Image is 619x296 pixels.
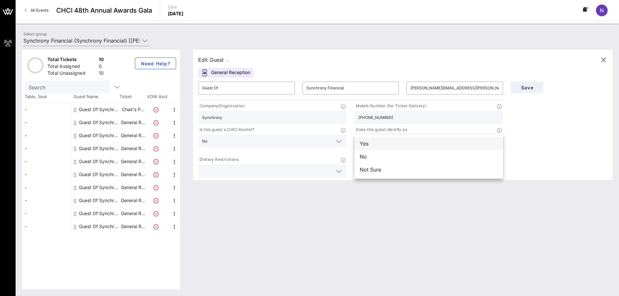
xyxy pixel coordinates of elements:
input: Email* [410,83,499,93]
p: Mobile Number (for Ticket Delivery) [355,103,427,109]
div: Guest Of Synchrony Financial [79,207,120,220]
span: CHCI 48th Annual Awards Gala [56,6,152,15]
p: General R… [120,168,146,181]
p: General R… [120,116,146,129]
div: Total Assigned [47,63,96,71]
div: - [22,220,71,233]
input: Last Name* [306,83,395,93]
div: Guest Of Synchrony Financial [79,103,120,116]
div: Guest Of Synchrony Financial [79,155,120,168]
button: Save [511,82,543,93]
p: Company/Organization [198,103,245,109]
span: Need Help? [140,61,171,66]
input: First Name* [202,83,291,93]
div: Yes [355,137,503,150]
div: - [22,181,71,194]
div: Edit Guest [198,55,228,64]
div: No [198,135,347,148]
div: N [596,5,608,16]
div: Guest Of Synchrony Financial [79,220,120,233]
div: - [22,194,71,207]
div: Guest Of Synchrony Financial [79,168,120,181]
div: Total Unassigned [47,70,96,78]
div: Guest Of Synchrony Financial [79,129,120,142]
div: Guest Of Synchrony Financial [79,142,120,155]
span: Ticket [120,94,146,100]
p: General R… [120,129,146,142]
span: Save [516,85,538,90]
p: General R… [120,155,146,168]
label: Select group [23,32,47,36]
div: - [22,207,71,220]
p: General R… [120,142,146,155]
p: Date [168,4,184,10]
button: Need Help? [135,58,176,69]
div: 10 [99,56,104,64]
div: Total Tickets [47,56,96,64]
a: All Events [21,5,52,16]
p: General R… [120,194,146,207]
span: Table, Seat [22,94,71,100]
p: [DATE] [168,10,184,17]
p: General R… [120,181,146,194]
p: Dietary Restrictions [198,156,239,163]
div: Guest Of Synchrony Financial [79,116,120,129]
p: Is this guest a CHCI Alumni? [198,126,254,133]
div: No [355,150,503,163]
div: Guest Of Synchrony Financial [79,194,120,207]
p: General R… [120,207,146,220]
span: N [600,7,604,14]
span: VOW Acct [146,94,168,100]
span: Guest Name [71,94,120,100]
p: General R… [120,220,146,233]
div: - [22,168,71,181]
div: - [22,142,71,155]
div: 10 [99,70,104,78]
div: Guest Of Synchrony Financial [79,181,120,194]
p: Chair's P… [120,103,146,116]
p: Does this guest identify as [DEMOGRAPHIC_DATA]/[DEMOGRAPHIC_DATA]? [355,126,497,139]
div: General Reception [198,68,253,78]
div: - [22,103,71,116]
div: 0 [99,63,104,71]
div: Not Sure [355,163,503,176]
div: - [22,129,71,142]
div: - [22,116,71,129]
span: - [226,58,228,63]
div: - [22,155,71,168]
span: All Events [31,8,48,13]
div: No [202,139,207,144]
